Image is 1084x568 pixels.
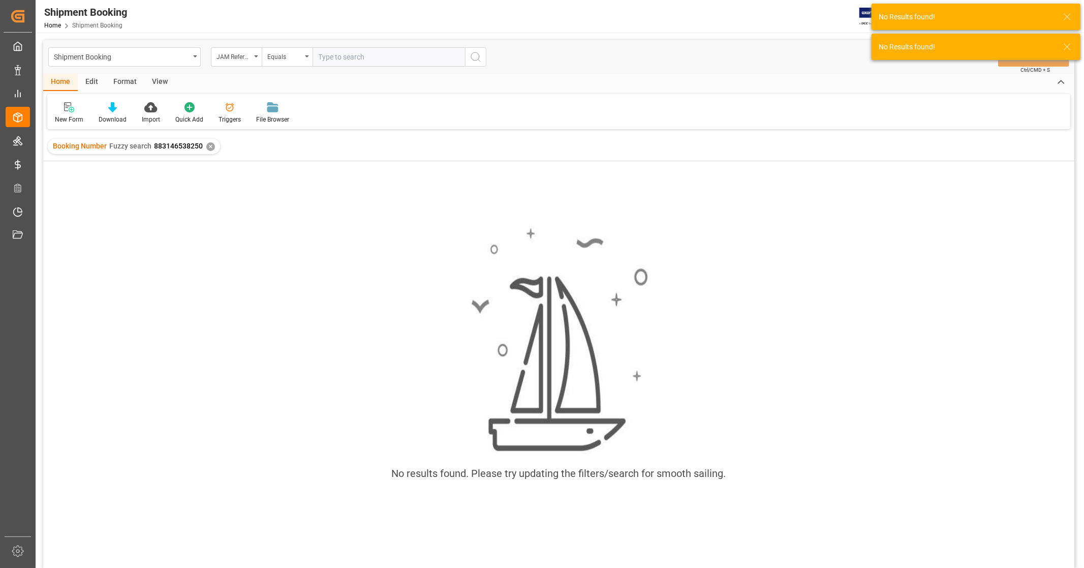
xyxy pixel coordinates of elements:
input: Type to search [313,47,465,67]
span: 883146538250 [154,142,203,150]
button: open menu [211,47,262,67]
div: Edit [78,74,106,91]
div: Format [106,74,144,91]
div: Equals [267,50,302,62]
div: File Browser [256,115,289,124]
span: Fuzzy search [109,142,151,150]
div: View [144,74,175,91]
div: No results found. Please try updating the filters/search for smooth sailing. [392,466,726,481]
img: smooth_sailing.jpeg [470,226,648,454]
div: New Form [55,115,83,124]
div: Home [43,74,78,91]
div: Shipment Booking [44,5,127,20]
span: Booking Number [53,142,107,150]
button: search button [465,47,486,67]
button: open menu [262,47,313,67]
span: Ctrl/CMD + S [1020,66,1050,74]
button: open menu [48,47,201,67]
div: No Results found! [879,12,1054,22]
div: Import [142,115,160,124]
div: ✕ [206,142,215,151]
div: Quick Add [175,115,203,124]
a: Home [44,22,61,29]
img: Exertis%20JAM%20-%20Email%20Logo.jpg_1722504956.jpg [859,8,894,25]
div: Shipment Booking [54,50,190,63]
div: Download [99,115,127,124]
div: No Results found! [879,42,1054,52]
div: JAM Reference Number [216,50,251,62]
div: Triggers [219,115,241,124]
